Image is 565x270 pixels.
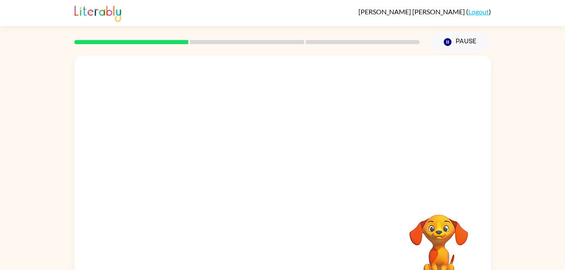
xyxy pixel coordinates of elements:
[358,8,466,16] span: [PERSON_NAME] [PERSON_NAME]
[468,8,489,16] a: Logout
[430,32,491,52] button: Pause
[74,3,121,22] img: Literably
[358,8,491,16] div: ( )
